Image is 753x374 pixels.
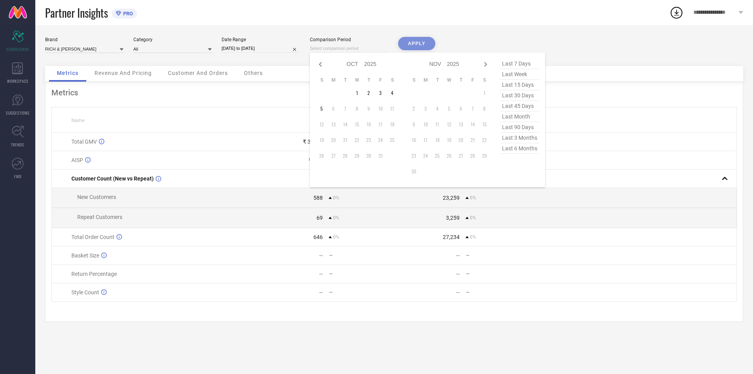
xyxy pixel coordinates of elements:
div: — [456,252,460,259]
th: Sunday [408,77,420,83]
span: last 15 days [500,80,539,90]
td: Mon Oct 27 2025 [327,150,339,162]
td: Tue Nov 11 2025 [431,119,443,130]
td: Mon Oct 13 2025 [327,119,339,130]
td: Thu Oct 30 2025 [363,150,375,162]
div: Metrics [51,88,737,97]
div: — [319,252,323,259]
span: Revenue And Pricing [95,70,152,76]
div: Date Range [222,37,300,42]
td: Sat Nov 01 2025 [478,87,490,99]
span: SCORECARDS [6,46,29,52]
div: Next month [481,60,490,69]
span: Others [244,70,263,76]
span: Customer And Orders [168,70,228,76]
td: Sat Nov 08 2025 [478,103,490,115]
td: Wed Oct 22 2025 [351,134,363,146]
td: Wed Oct 29 2025 [351,150,363,162]
td: Thu Oct 02 2025 [363,87,375,99]
span: AISP [71,157,83,163]
div: 588 [313,195,323,201]
div: — [329,290,394,295]
th: Monday [420,77,431,83]
div: — [466,290,531,295]
td: Sat Oct 25 2025 [386,134,398,146]
div: — [456,289,460,296]
div: 27,234 [443,234,460,240]
span: last week [500,69,539,80]
td: Sat Nov 29 2025 [478,150,490,162]
td: Thu Nov 06 2025 [455,103,467,115]
td: Tue Oct 21 2025 [339,134,351,146]
td: Sun Nov 23 2025 [408,150,420,162]
td: Sat Nov 22 2025 [478,134,490,146]
div: ₹ 423 [309,157,323,163]
th: Friday [375,77,386,83]
td: Sun Oct 05 2025 [316,103,327,115]
th: Saturday [478,77,490,83]
td: Mon Nov 17 2025 [420,134,431,146]
span: last 6 months [500,143,539,154]
td: Sat Nov 15 2025 [478,119,490,130]
span: 0% [470,215,476,221]
span: TRENDS [11,142,24,148]
span: 0% [333,234,339,240]
td: Wed Oct 08 2025 [351,103,363,115]
span: last month [500,111,539,122]
td: Tue Nov 25 2025 [431,150,443,162]
span: WORKSPACE [7,78,29,84]
div: Open download list [669,5,684,20]
td: Thu Nov 27 2025 [455,150,467,162]
div: — [466,253,531,258]
th: Saturday [386,77,398,83]
span: Customer Count (New vs Repeat) [71,175,154,182]
td: Sun Oct 26 2025 [316,150,327,162]
input: Select comparison period [310,44,388,53]
div: 646 [313,234,323,240]
td: Sat Oct 04 2025 [386,87,398,99]
td: Thu Nov 20 2025 [455,134,467,146]
span: 0% [470,234,476,240]
span: Style Count [71,289,99,296]
th: Tuesday [339,77,351,83]
span: last 90 days [500,122,539,133]
span: Total Order Count [71,234,115,240]
span: New Customers [77,194,116,200]
td: Sun Oct 19 2025 [316,134,327,146]
div: Brand [45,37,124,42]
div: — [329,253,394,258]
div: — [456,271,460,277]
span: SUGGESTIONS [6,110,30,116]
td: Fri Nov 07 2025 [467,103,478,115]
td: Fri Oct 03 2025 [375,87,386,99]
td: Mon Nov 10 2025 [420,119,431,130]
div: 23,259 [443,195,460,201]
td: Fri Nov 28 2025 [467,150,478,162]
div: — [319,271,323,277]
td: Tue Nov 04 2025 [431,103,443,115]
div: 69 [316,215,323,221]
td: Fri Oct 31 2025 [375,150,386,162]
span: 0% [470,195,476,201]
div: Comparison Period [310,37,388,42]
span: last 45 days [500,101,539,111]
td: Fri Oct 10 2025 [375,103,386,115]
td: Wed Nov 19 2025 [443,134,455,146]
td: Wed Nov 26 2025 [443,150,455,162]
span: Metrics [57,70,78,76]
td: Sun Nov 02 2025 [408,103,420,115]
th: Thursday [363,77,375,83]
span: PRO [121,11,133,16]
td: Mon Nov 03 2025 [420,103,431,115]
td: Wed Nov 12 2025 [443,119,455,130]
td: Sun Nov 30 2025 [408,166,420,177]
td: Tue Oct 07 2025 [339,103,351,115]
div: Category [133,37,212,42]
td: Fri Nov 14 2025 [467,119,478,130]
th: Sunday [316,77,327,83]
td: Sat Oct 11 2025 [386,103,398,115]
div: Previous month [316,60,325,69]
input: Select date range [222,44,300,53]
span: Basket Size [71,252,99,259]
td: Sun Nov 16 2025 [408,134,420,146]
